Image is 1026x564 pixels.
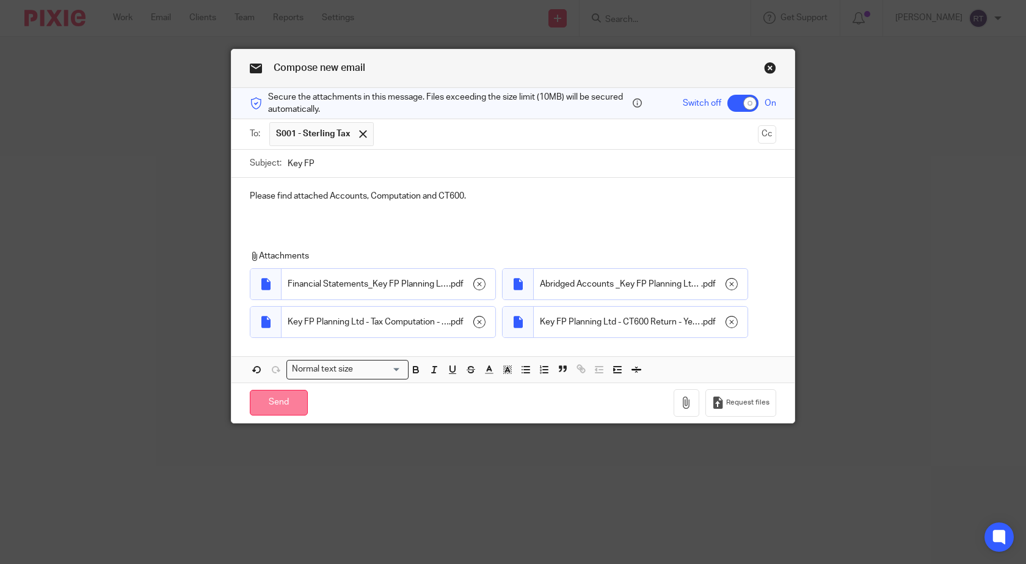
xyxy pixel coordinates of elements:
span: Key FP Planning Ltd - Tax Computation - Year [DATE] [288,316,449,328]
span: On [765,97,776,109]
span: Switch off [683,97,721,109]
div: . [282,307,495,337]
a: Close this dialog window [764,62,776,78]
input: Send [250,390,308,416]
p: Attachments [250,250,766,262]
button: Request files [705,389,776,417]
div: Search for option [286,360,409,379]
input: Search for option [357,363,401,376]
span: Compose new email [274,63,365,73]
span: Financial Statements_Key FP Planning Ltd_ Year [DATE] [288,278,449,290]
button: Cc [758,125,776,144]
span: pdf [451,316,464,328]
span: pdf [451,278,464,290]
span: Normal text size [289,363,356,376]
span: S001 - Sterling Tax [276,128,350,140]
span: Abridged Accounts _Key FP Planning Ltd_Year [DATE] [540,278,701,290]
span: Secure the attachments in this message. Files exceeding the size limit (10MB) will be secured aut... [268,91,630,116]
div: . [534,269,748,299]
span: Key FP Planning Ltd - CT600 Return - Year [DATE] [540,316,701,328]
p: Please find attached Accounts, Computation and CT600. [250,190,776,202]
label: Subject: [250,157,282,169]
span: pdf [703,278,716,290]
span: Request files [726,398,770,408]
label: To: [250,128,263,140]
span: pdf [703,316,716,328]
div: . [282,269,495,299]
div: . [534,307,748,337]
